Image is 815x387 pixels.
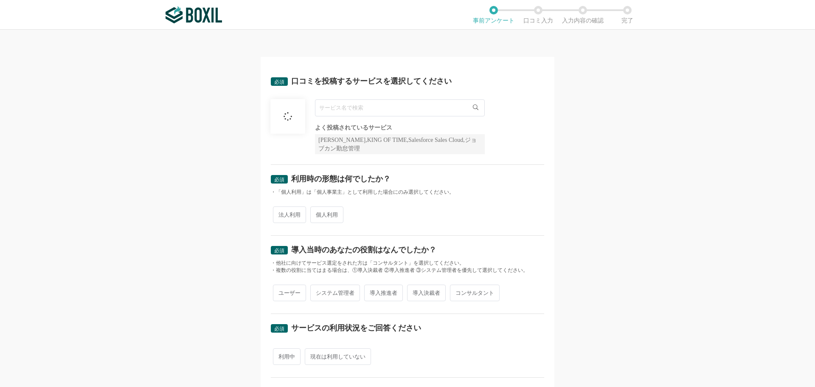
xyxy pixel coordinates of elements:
span: 法人利用 [273,206,306,223]
span: コンサルタント [450,285,500,301]
span: 導入推進者 [364,285,403,301]
div: よく投稿されているサービス [315,125,485,131]
li: 口コミ入力 [516,6,560,24]
span: 必須 [274,248,284,254]
div: ・複数の役割に当てはまる場合は、①導入決裁者 ②導入推進者 ③システム管理者を優先して選択してください。 [271,267,544,274]
span: 必須 [274,79,284,85]
input: サービス名で検索 [315,99,485,116]
div: 導入当時のあなたの役割はなんでしたか？ [291,246,436,254]
span: 個人利用 [310,206,343,223]
span: 必須 [274,177,284,183]
div: 口コミを投稿するサービスを選択してください [291,77,452,85]
span: 現在は利用していない [305,348,371,365]
span: 利用中 [273,348,301,365]
li: 完了 [605,6,649,24]
div: サービスの利用状況をご回答ください [291,324,421,332]
div: ・「個人利用」は「個人事業主」として利用した場合にのみ選択してください。 [271,189,544,196]
span: ユーザー [273,285,306,301]
div: 利用時の形態は何でしたか？ [291,175,391,183]
span: 必須 [274,326,284,332]
img: ボクシルSaaS_ロゴ [166,6,222,23]
span: システム管理者 [310,285,360,301]
li: 入力内容の確認 [560,6,605,24]
span: 導入決裁者 [407,285,446,301]
li: 事前アンケート [471,6,516,24]
div: [PERSON_NAME],KING OF TIME,Salesforce Sales Cloud,ジョブカン勤怠管理 [315,134,485,154]
div: ・他社に向けてサービス選定をされた方は「コンサルタント」を選択してください。 [271,260,544,267]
